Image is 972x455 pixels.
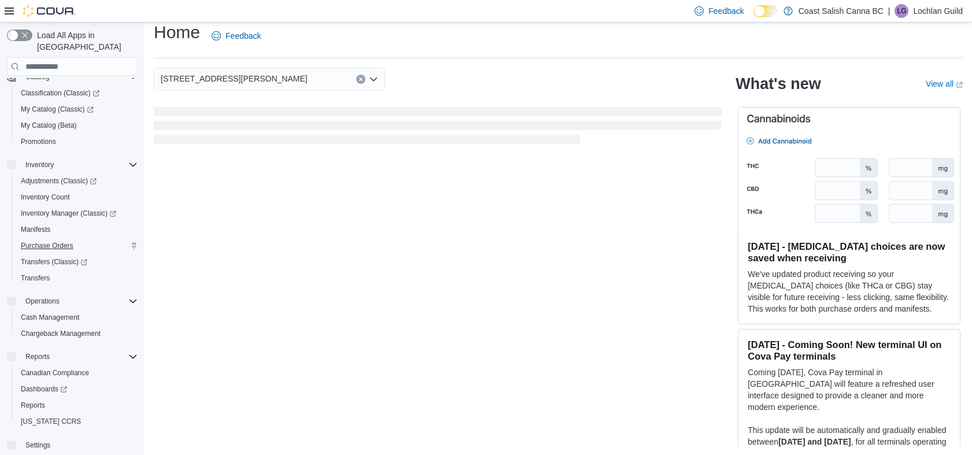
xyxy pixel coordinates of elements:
span: [US_STATE] CCRS [21,417,81,426]
a: Transfers [16,271,54,285]
p: We've updated product receiving so your [MEDICAL_DATA] choices (like THCa or CBG) stay visible fo... [748,268,951,315]
span: Cash Management [16,310,138,324]
a: Dashboards [12,381,142,397]
a: Canadian Compliance [16,366,94,380]
span: Feedback [226,30,261,42]
a: My Catalog (Beta) [16,119,82,132]
a: Purchase Orders [16,239,78,253]
span: Canadian Compliance [21,368,89,378]
button: Clear input [356,75,365,84]
span: Load All Apps in [GEOGRAPHIC_DATA] [32,29,138,53]
span: Chargeback Management [21,329,101,338]
button: Reports [2,349,142,365]
span: Manifests [16,223,138,236]
span: Transfers [21,273,50,283]
span: Reports [21,350,138,364]
img: Cova [23,5,75,17]
span: Settings [21,438,138,452]
a: Inventory Manager (Classic) [16,206,121,220]
span: Manifests [21,225,50,234]
span: Dark Mode [753,17,754,18]
a: Cash Management [16,310,84,324]
p: Coast Salish Canna BC [799,4,884,18]
span: Reports [25,352,50,361]
button: Reports [21,350,54,364]
span: Canadian Compliance [16,366,138,380]
span: Reports [16,398,138,412]
span: Adjustments (Classic) [16,174,138,188]
span: Promotions [21,137,56,146]
span: Reports [21,401,45,410]
button: Settings [2,436,142,453]
button: Open list of options [369,75,378,84]
button: Inventory Count [12,189,142,205]
a: Settings [21,438,55,452]
span: Dashboards [21,384,67,394]
button: Operations [21,294,64,308]
button: Operations [2,293,142,309]
span: My Catalog (Classic) [16,102,138,116]
svg: External link [956,82,963,88]
button: Inventory [21,158,58,172]
a: Classification (Classic) [12,85,142,101]
button: Promotions [12,134,142,150]
span: Purchase Orders [21,241,73,250]
a: Transfers (Classic) [16,255,92,269]
span: Inventory Count [21,193,70,202]
a: Manifests [16,223,55,236]
strong: [DATE] and [DATE] [778,437,851,446]
span: LG [897,4,906,18]
span: Operations [21,294,138,308]
p: Lochlan Guild [913,4,963,18]
span: Inventory Count [16,190,138,204]
span: Chargeback Management [16,327,138,341]
a: Classification (Classic) [16,86,104,100]
button: Reports [12,397,142,413]
span: Classification (Classic) [16,86,138,100]
a: My Catalog (Classic) [16,102,98,116]
span: Washington CCRS [16,415,138,428]
a: Feedback [207,24,265,47]
a: Promotions [16,135,61,149]
input: Dark Mode [753,5,778,17]
button: Cash Management [12,309,142,325]
span: My Catalog (Beta) [16,119,138,132]
span: Adjustments (Classic) [21,176,97,186]
span: Inventory [21,158,138,172]
span: Loading [154,109,722,146]
button: Purchase Orders [12,238,142,254]
p: | [888,4,890,18]
a: Inventory Manager (Classic) [12,205,142,221]
button: Canadian Compliance [12,365,142,381]
span: Dashboards [16,382,138,396]
button: Transfers [12,270,142,286]
span: Transfers (Classic) [16,255,138,269]
h3: [DATE] - [MEDICAL_DATA] choices are now saved when receiving [748,241,951,264]
p: Coming [DATE], Cova Pay terminal in [GEOGRAPHIC_DATA] will feature a refreshed user interface des... [748,367,951,413]
span: Inventory Manager (Classic) [16,206,138,220]
span: Cash Management [21,313,79,322]
span: Inventory [25,160,54,169]
button: Chargeback Management [12,325,142,342]
a: Adjustments (Classic) [16,174,101,188]
a: Adjustments (Classic) [12,173,142,189]
span: Transfers [16,271,138,285]
a: Transfers (Classic) [12,254,142,270]
button: [US_STATE] CCRS [12,413,142,430]
h1: Home [154,21,200,44]
span: My Catalog (Beta) [21,121,77,130]
span: My Catalog (Classic) [21,105,94,114]
h2: What's new [736,75,821,93]
h3: [DATE] - Coming Soon! New terminal UI on Cova Pay terminals [748,339,951,362]
a: Dashboards [16,382,72,396]
a: Reports [16,398,50,412]
a: [US_STATE] CCRS [16,415,86,428]
span: Purchase Orders [16,239,138,253]
a: View allExternal link [926,79,963,88]
span: Settings [25,441,50,450]
span: Classification (Classic) [21,88,99,98]
button: My Catalog (Beta) [12,117,142,134]
span: [STREET_ADDRESS][PERSON_NAME] [161,72,308,86]
span: Transfers (Classic) [21,257,87,267]
button: Manifests [12,221,142,238]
